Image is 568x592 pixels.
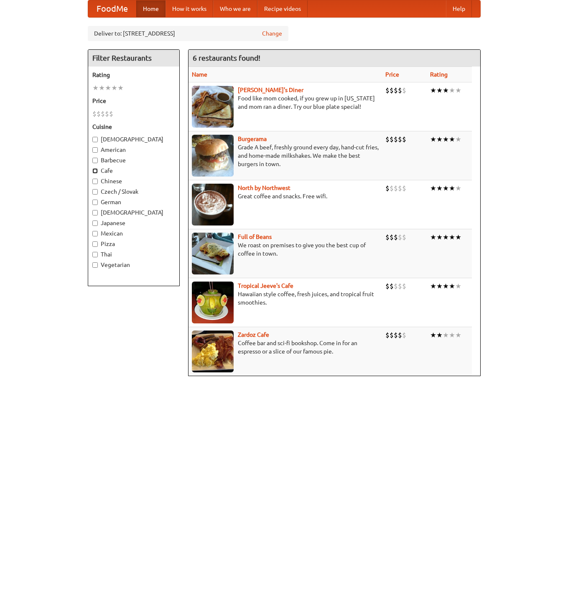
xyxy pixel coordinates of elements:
[257,0,308,17] a: Recipe videos
[192,94,379,111] p: Food like mom cooked, if you grew up in [US_STATE] and mom ran a diner. Try our blue plate special!
[449,331,455,340] li: ★
[238,185,290,191] b: North by Northwest
[436,331,443,340] li: ★
[449,184,455,193] li: ★
[238,87,303,93] b: [PERSON_NAME]'s Diner
[192,339,379,356] p: Coffee bar and sci-fi bookshop. Come in for an espresso or a slice of our famous pie.
[394,184,398,193] li: $
[192,71,207,78] a: Name
[88,0,136,17] a: FoodMe
[92,135,175,144] label: [DEMOGRAPHIC_DATA]
[92,177,175,185] label: Chinese
[192,184,234,226] img: north.jpg
[449,233,455,242] li: ★
[443,282,449,291] li: ★
[394,86,398,95] li: $
[92,189,98,195] input: Czech / Slovak
[92,229,175,238] label: Mexican
[92,137,98,142] input: [DEMOGRAPHIC_DATA]
[449,282,455,291] li: ★
[238,282,293,289] a: Tropical Jeeve's Cafe
[238,233,272,240] a: Full of Beans
[430,184,436,193] li: ★
[385,233,390,242] li: $
[92,187,175,196] label: Czech / Slovak
[398,184,402,193] li: $
[390,282,394,291] li: $
[385,135,390,144] li: $
[192,192,379,200] p: Great coffee and snacks. Free wifi.
[92,156,175,164] label: Barbecue
[192,331,234,372] img: zardoz.jpg
[402,86,406,95] li: $
[390,184,394,193] li: $
[238,136,267,142] a: Burgerama
[455,184,461,193] li: ★
[213,0,257,17] a: Who we are
[455,86,461,95] li: ★
[192,135,234,177] img: burgerama.jpg
[105,83,111,92] li: ★
[402,184,406,193] li: $
[455,233,461,242] li: ★
[446,0,472,17] a: Help
[385,282,390,291] li: $
[402,282,406,291] li: $
[238,331,269,338] a: Zardoz Cafe
[92,167,175,175] label: Cafe
[92,240,175,248] label: Pizza
[430,282,436,291] li: ★
[97,109,101,118] li: $
[443,233,449,242] li: ★
[398,135,402,144] li: $
[443,331,449,340] li: ★
[92,250,175,259] label: Thai
[92,109,97,118] li: $
[92,168,98,174] input: Cafe
[385,184,390,193] li: $
[436,184,443,193] li: ★
[436,282,443,291] li: ★
[111,83,117,92] li: ★
[449,86,455,95] li: ★
[92,200,98,205] input: German
[166,0,213,17] a: How it works
[192,143,379,168] p: Grade A beef, freshly ground every day, hand-cut fries, and home-made milkshakes. We make the bes...
[92,97,175,105] h5: Price
[430,331,436,340] li: ★
[92,241,98,247] input: Pizza
[92,219,175,227] label: Japanese
[192,233,234,274] img: beans.jpg
[92,231,98,236] input: Mexican
[92,146,175,154] label: American
[443,135,449,144] li: ★
[455,282,461,291] li: ★
[394,331,398,340] li: $
[402,331,406,340] li: $
[390,86,394,95] li: $
[92,210,98,215] input: [DEMOGRAPHIC_DATA]
[92,158,98,163] input: Barbecue
[436,86,443,95] li: ★
[398,331,402,340] li: $
[430,71,448,78] a: Rating
[455,135,461,144] li: ★
[92,198,175,206] label: German
[394,282,398,291] li: $
[398,282,402,291] li: $
[192,86,234,128] img: sallys.jpg
[430,135,436,144] li: ★
[92,252,98,257] input: Thai
[92,179,98,184] input: Chinese
[88,26,288,41] div: Deliver to: [STREET_ADDRESS]
[101,109,105,118] li: $
[92,262,98,268] input: Vegetarian
[390,331,394,340] li: $
[443,86,449,95] li: ★
[398,86,402,95] li: $
[193,54,260,62] ng-pluralize: 6 restaurants found!
[262,29,282,38] a: Change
